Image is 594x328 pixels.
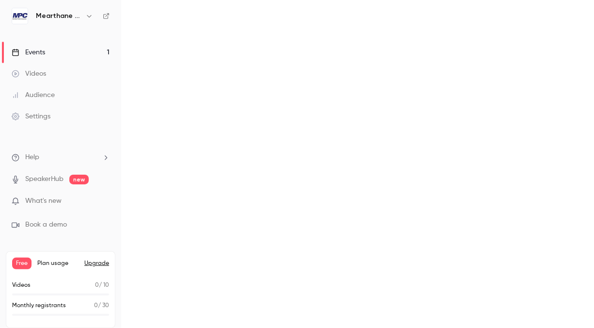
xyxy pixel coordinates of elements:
span: new [69,175,89,184]
div: Events [12,48,45,57]
iframe: Noticeable Trigger [98,197,110,206]
p: Monthly registrants [12,301,66,310]
h6: Mearthane Products Corporation [36,11,81,21]
span: 0 [95,282,99,288]
a: SpeakerHub [25,174,64,184]
span: Book a demo [25,220,67,230]
p: / 10 [95,281,109,290]
span: Plan usage [37,260,79,267]
div: Videos [12,69,46,79]
img: Mearthane Products Corporation [12,8,28,24]
p: Videos [12,281,31,290]
button: Upgrade [84,260,109,267]
li: help-dropdown-opener [12,152,110,163]
div: Audience [12,90,55,100]
span: Help [25,152,39,163]
span: 0 [94,303,98,309]
p: / 30 [94,301,109,310]
span: Free [12,258,32,269]
div: Settings [12,112,50,121]
span: What's new [25,196,62,206]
